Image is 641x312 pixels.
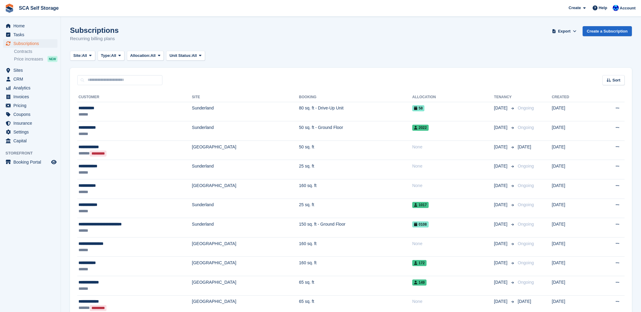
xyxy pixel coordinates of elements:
span: Tasks [13,30,50,39]
span: [DATE] [494,221,509,227]
td: Sunderland [192,102,299,121]
div: None [412,144,494,150]
span: Site: [73,53,82,59]
a: Price increases NEW [14,56,57,62]
span: Booking Portal [13,158,50,166]
span: Ongoing [518,183,534,188]
a: menu [3,39,57,48]
td: [DATE] [552,199,594,218]
span: Invoices [13,92,50,101]
td: Sunderland [192,121,299,141]
span: Price increases [14,56,43,62]
span: [DATE] [494,202,509,208]
p: Recurring billing plans [70,35,119,42]
span: Pricing [13,101,50,110]
img: Kelly Neesham [613,5,619,11]
span: [DATE] [494,144,509,150]
a: menu [3,110,57,119]
span: 172 [412,260,427,266]
span: Ongoing [518,260,534,265]
span: 149 [412,279,427,286]
span: 0108 [412,221,429,227]
td: [GEOGRAPHIC_DATA] [192,237,299,257]
div: None [412,163,494,169]
span: 58 [412,105,424,111]
span: [DATE] [518,144,531,149]
a: menu [3,128,57,136]
td: [DATE] [552,276,594,296]
span: All [151,53,156,59]
span: Home [13,22,50,30]
button: Export [551,26,578,36]
td: 160 sq. ft [299,237,412,257]
td: 160 sq. ft [299,257,412,276]
span: Ongoing [518,241,534,246]
div: NEW [47,56,57,62]
span: Create [569,5,581,11]
span: Ongoing [518,106,534,110]
span: [DATE] [494,298,509,305]
td: 65 sq. ft [299,276,412,296]
td: 50 sq. ft [299,140,412,160]
th: Booking [299,92,412,102]
span: [DATE] [494,241,509,247]
button: Unit Status: All [166,51,205,61]
th: Site [192,92,299,102]
span: Ongoing [518,280,534,285]
a: menu [3,101,57,110]
a: menu [3,66,57,75]
span: Account [620,5,636,11]
span: Ongoing [518,222,534,227]
th: Customer [77,92,192,102]
span: [DATE] [494,279,509,286]
td: [DATE] [552,237,594,257]
td: [GEOGRAPHIC_DATA] [192,257,299,276]
span: [DATE] [494,105,509,111]
td: Sunderland [192,199,299,218]
a: menu [3,119,57,127]
th: Created [552,92,594,102]
span: Type: [101,53,111,59]
th: Tenancy [494,92,515,102]
span: Subscriptions [13,39,50,48]
span: [DATE] [518,299,531,304]
span: Analytics [13,84,50,92]
span: All [111,53,116,59]
a: SCA Self Storage [16,3,61,13]
td: [GEOGRAPHIC_DATA] [192,179,299,199]
td: [DATE] [552,160,594,179]
span: Capital [13,137,50,145]
td: [DATE] [552,257,594,276]
span: Export [558,28,570,34]
td: Sunderland [192,218,299,237]
span: Unit Status: [169,53,192,59]
span: Coupons [13,110,50,119]
td: [GEOGRAPHIC_DATA] [192,276,299,296]
a: menu [3,137,57,145]
img: stora-icon-8386f47178a22dfd0bd8f6a31ec36ba5ce8667c1dd55bd0f319d3a0aa187defe.svg [5,4,14,13]
div: None [412,182,494,189]
td: [DATE] [552,179,594,199]
span: Ongoing [518,125,534,130]
div: None [412,298,494,305]
a: menu [3,158,57,166]
td: [DATE] [552,121,594,141]
a: menu [3,92,57,101]
td: 25 sq. ft [299,199,412,218]
span: CRM [13,75,50,83]
th: Allocation [412,92,494,102]
td: [DATE] [552,102,594,121]
span: 1017 [412,202,429,208]
h1: Subscriptions [70,26,119,34]
span: Settings [13,128,50,136]
a: Preview store [50,158,57,166]
span: [DATE] [494,163,509,169]
span: 2022 [412,125,429,131]
span: All [192,53,197,59]
td: [DATE] [552,140,594,160]
button: Site: All [70,51,95,61]
span: All [82,53,87,59]
span: Allocation: [130,53,151,59]
div: None [412,241,494,247]
td: 25 sq. ft [299,160,412,179]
